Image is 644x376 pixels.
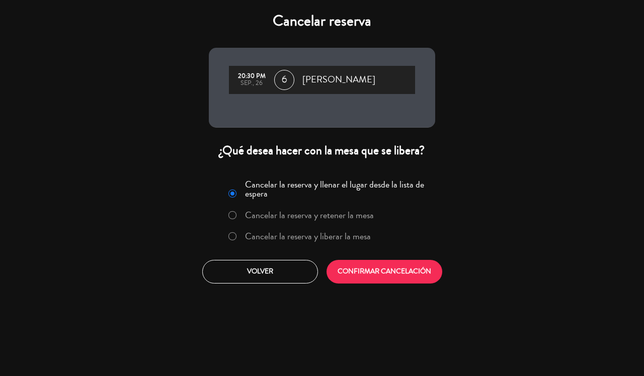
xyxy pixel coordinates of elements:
button: CONFIRMAR CANCELACIÓN [327,260,442,284]
div: sep., 26 [234,80,269,87]
span: 6 [274,70,294,90]
h4: Cancelar reserva [209,12,435,30]
span: [PERSON_NAME] [302,72,375,87]
label: Cancelar la reserva y llenar el lugar desde la lista de espera [245,180,429,198]
label: Cancelar la reserva y liberar la mesa [245,232,371,241]
label: Cancelar la reserva y retener la mesa [245,211,374,220]
div: ¿Qué desea hacer con la mesa que se libera? [209,143,435,158]
button: Volver [202,260,318,284]
div: 20:30 PM [234,73,269,80]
